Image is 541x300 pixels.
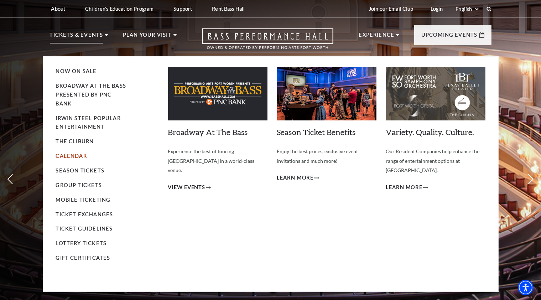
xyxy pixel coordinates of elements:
[56,255,110,261] a: Gift Certificates
[85,6,154,12] p: Children's Education Program
[56,115,121,130] a: Irwin Steel Popular Entertainment
[454,6,480,12] select: Select:
[212,6,245,12] p: Rent Bass Hall
[50,31,103,43] p: Tickets & Events
[386,147,485,175] p: Our Resident Companies help enhance the range of entertainment options at [GEOGRAPHIC_DATA].
[56,83,126,107] a: Broadway At The Bass presented by PNC Bank
[56,182,102,188] a: Group Tickets
[386,127,474,137] a: Variety. Quality. Culture.
[173,6,192,12] p: Support
[359,31,395,43] p: Experience
[277,127,356,137] a: Season Ticket Benefits
[168,147,267,175] p: Experience the best of touring [GEOGRAPHIC_DATA] in a world-class venue.
[386,183,423,192] span: Learn More
[168,183,206,192] span: View Events
[56,211,113,217] a: Ticket Exchanges
[56,197,111,203] a: Mobile Ticketing
[56,153,87,159] a: Calendar
[51,6,66,12] p: About
[277,147,376,166] p: Enjoy the best prices, exclusive event invitations and much more!
[168,127,248,137] a: Broadway At The Bass
[168,183,211,192] a: View Events
[421,31,478,43] p: Upcoming Events
[518,280,534,295] div: Accessibility Menu
[386,183,428,192] a: Learn More
[56,240,107,246] a: Lottery Tickets
[386,67,485,120] img: 11121_resco_mega-nav-individual-block_279x150.jpg
[123,31,172,43] p: Plan Your Visit
[56,68,97,74] a: Now On Sale
[56,167,104,174] a: Season Tickets
[277,174,314,182] span: Learn More
[168,67,267,120] img: batb-meganav-279x150.jpg
[277,67,376,120] img: benefits_mega-nav_279x150.jpg
[56,226,113,232] a: Ticket Guidelines
[277,174,319,182] a: Learn More
[56,138,94,144] a: The Cliburn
